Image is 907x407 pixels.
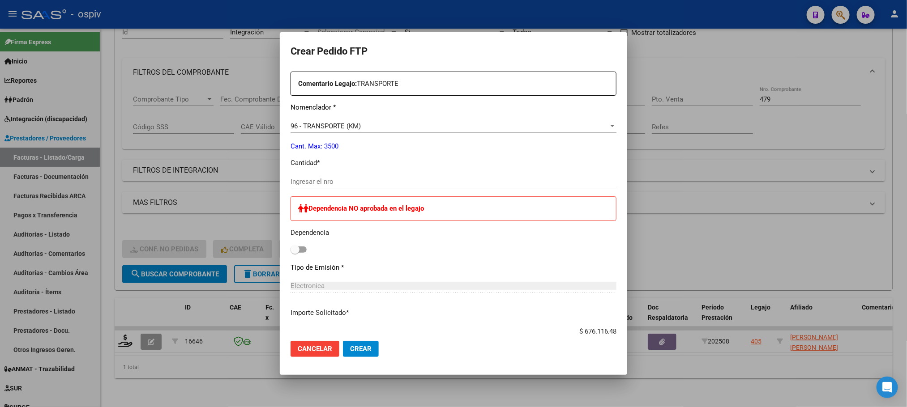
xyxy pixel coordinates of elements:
[291,43,616,60] h2: Crear Pedido FTP
[291,122,361,130] span: 96 - TRANSPORTE (KM)
[291,158,616,168] p: Cantidad
[291,308,616,318] p: Importe Solicitado
[291,102,616,113] p: Nomenclador *
[291,228,616,238] p: Dependencia
[291,141,616,152] p: Cant. Max: 3500
[298,79,616,89] p: TRANSPORTE
[350,345,372,353] span: Crear
[298,345,332,353] span: Cancelar
[291,263,616,273] p: Tipo de Emisión *
[298,80,357,88] strong: Comentario Legajo:
[291,341,339,357] button: Cancelar
[877,377,898,398] div: Open Intercom Messenger
[291,282,325,290] span: Electronica
[343,341,379,357] button: Crear
[308,204,424,212] strong: Dependencia NO aprobada en el legajo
